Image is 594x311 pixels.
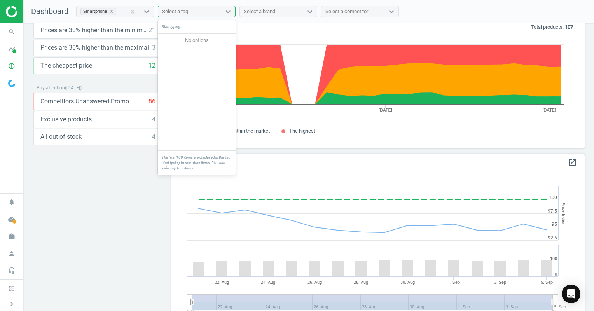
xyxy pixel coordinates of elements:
[4,229,19,244] i: work
[158,34,236,150] div: grid
[4,59,19,73] i: pie_chart_outlined
[40,97,129,106] span: Competitors Unanswered Promo
[552,222,557,227] text: 95
[562,285,580,303] div: Open Intercom Messenger
[2,299,21,309] button: chevron_right
[549,195,557,200] text: 100
[148,26,155,35] div: 21
[548,208,557,214] text: 97.5
[40,26,148,35] span: Prices are 30% higher than the minimum
[37,85,65,91] span: Pay attention
[550,256,557,261] text: 100
[158,34,236,47] div: No options
[40,133,82,141] span: All out of stock
[40,44,149,52] span: Prices are 30% higher than the maximal
[561,203,566,224] tspan: Price Index
[8,80,15,87] img: wGWNvw8QSZomAAAAABJRU5ErkJggg==
[4,195,19,210] i: notifications
[543,108,556,112] tspan: [DATE]
[261,280,275,285] tspan: 24. Aug
[554,304,566,309] tspan: 5. Sep
[289,128,315,134] span: The highest
[354,280,368,285] tspan: 28. Aug
[379,108,392,112] tspan: [DATE]
[81,8,107,15] div: Smartphone
[4,42,19,56] i: timeline
[148,97,155,106] div: 86
[307,280,322,285] tspan: 26. Aug
[31,7,68,16] span: Dashboard
[448,280,460,285] tspan: 1. Sep
[4,24,19,39] i: search
[565,24,573,30] b: 107
[568,158,577,167] i: open_in_new
[162,8,188,15] div: Select a tag
[158,150,236,175] div: The first 100 items are displayed in the list, start typing to see other items. You can select up...
[4,246,19,261] i: person
[555,272,557,277] text: 0
[325,8,368,15] div: Select a competitor
[158,20,236,34] div: Start typing...
[231,128,270,134] span: Within the market
[215,280,229,285] tspan: 22. Aug
[4,263,19,278] i: headset_mic
[400,280,415,285] tspan: 30. Aug
[7,299,16,309] i: chevron_right
[148,61,155,70] div: 12
[40,115,92,124] span: Exclusive products
[568,158,577,168] a: open_in_new
[494,280,506,285] tspan: 3. Sep
[6,6,61,17] img: ajHJNr6hYgQAAAAASUVORK5CYII=
[4,212,19,227] i: cloud_done
[531,24,573,31] p: Total products:
[541,280,553,285] tspan: 5. Sep
[152,44,155,52] div: 3
[40,61,92,70] span: The cheapest price
[548,235,557,241] text: 92.5
[171,154,585,172] h4: Price Index
[152,133,155,141] div: 4
[152,115,155,124] div: 4
[244,8,275,15] div: Select a brand
[65,85,82,91] span: ( [DATE] )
